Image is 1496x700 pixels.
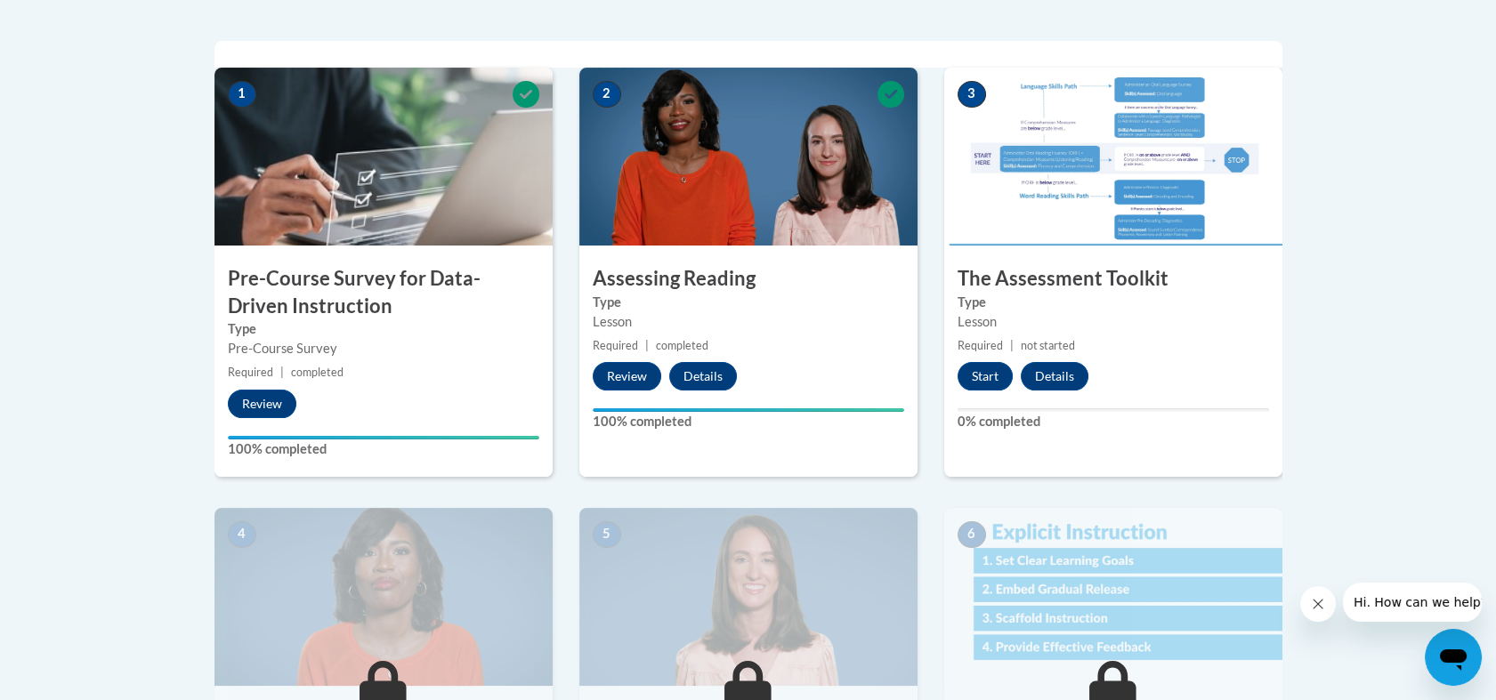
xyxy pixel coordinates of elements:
span: | [1010,339,1014,352]
div: Lesson [958,312,1269,332]
iframe: Message from company [1343,583,1482,622]
button: Review [228,390,296,418]
span: 6 [958,521,986,548]
img: Course Image [944,508,1282,686]
h3: The Assessment Toolkit [944,265,1282,293]
span: completed [291,366,344,379]
img: Course Image [579,508,918,686]
button: Details [669,362,737,390]
span: 2 [593,81,621,108]
label: 0% completed [958,412,1269,431]
h3: Pre-Course Survey for Data-Driven Instruction [214,265,553,320]
div: Your progress [593,408,904,412]
img: Course Image [944,68,1282,245]
div: Pre-Course Survey [228,339,539,358]
span: not started [1021,339,1075,352]
label: Type [593,293,904,312]
span: | [280,366,284,379]
span: 3 [958,81,986,108]
span: 4 [228,521,256,548]
span: Required [958,339,1003,352]
span: | [645,339,649,352]
button: Details [1021,362,1088,390]
button: Start [958,362,1013,390]
iframe: Close message [1300,586,1336,622]
div: Lesson [593,312,904,332]
iframe: Button to launch messaging window [1425,629,1482,686]
span: Required [593,339,638,352]
img: Course Image [214,508,553,686]
span: Required [228,366,273,379]
label: Type [958,293,1269,312]
label: 100% completed [228,439,539,459]
label: Type [228,319,539,339]
button: Review [593,362,661,390]
h3: Assessing Reading [579,265,918,293]
label: 100% completed [593,412,904,431]
img: Course Image [214,68,553,245]
div: Your progress [228,436,539,439]
span: completed [656,339,708,352]
span: Hi. How can we help? [11,12,144,27]
span: 1 [228,81,256,108]
span: 5 [593,521,621,548]
img: Course Image [579,68,918,245]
